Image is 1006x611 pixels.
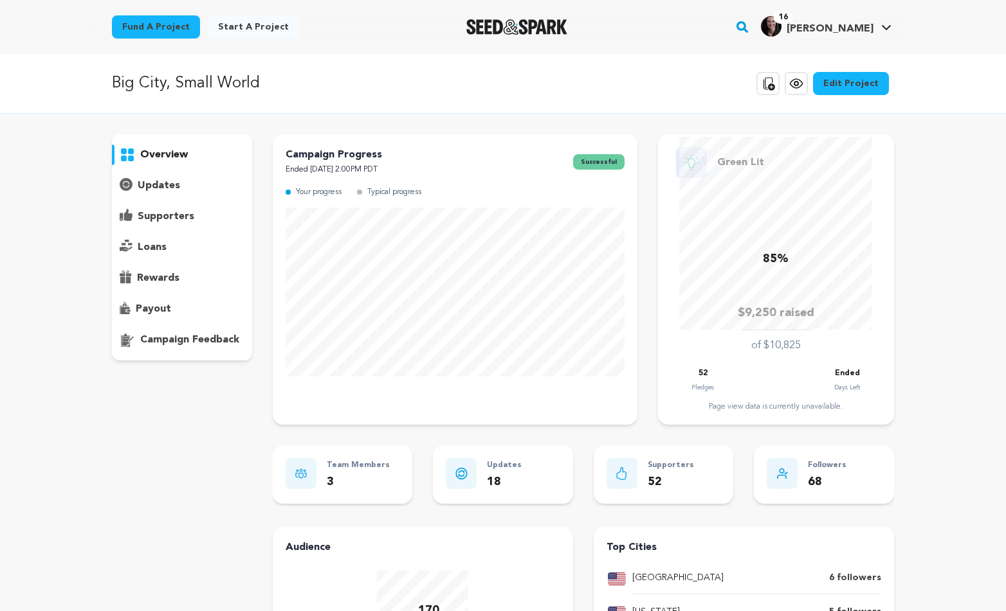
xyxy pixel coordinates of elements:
p: 52 [699,366,708,381]
h4: Audience [286,540,560,555]
p: Your progress [296,185,342,200]
button: updates [112,175,252,196]
p: overview [140,147,188,163]
p: loans [138,240,167,255]
p: Team Members [327,458,390,473]
p: Typical progress [367,185,421,200]
img: Sue%20Kessler.jpeg [761,16,782,37]
p: 52 [648,473,694,491]
a: Sue K.'s Profile [758,13,894,37]
p: [GEOGRAPHIC_DATA] [632,571,724,586]
a: Fund a project [112,15,200,39]
button: loans [112,237,252,258]
p: Pledges [691,381,714,394]
span: Sue K.'s Profile [758,13,894,40]
button: campaign feedback [112,330,252,350]
div: Page view data is currently unavailable. [671,402,881,412]
span: 16 [774,11,793,24]
p: payout [136,301,171,317]
button: supporters [112,206,252,227]
p: supporters [138,209,194,224]
p: Campaign Progress [286,147,382,163]
span: [PERSON_NAME] [787,24,873,34]
p: Updates [487,458,522,473]
span: successful [573,154,625,170]
p: 68 [808,473,846,491]
h4: Top Cities [607,540,881,555]
p: Ended [835,366,860,381]
p: 6 followers [829,571,881,586]
button: overview [112,145,252,165]
p: 3 [327,473,390,491]
a: Seed&Spark Homepage [466,19,567,35]
a: Start a project [208,15,299,39]
p: of $10,825 [751,338,801,353]
p: campaign feedback [140,332,239,348]
p: Ended [DATE] 2:00PM PDT [286,163,382,177]
button: payout [112,299,252,319]
p: 85% [763,250,789,269]
p: 18 [487,473,522,491]
p: Followers [808,458,846,473]
p: updates [138,178,180,193]
div: Sue K.'s Profile [761,16,873,37]
p: rewards [137,270,179,286]
img: Seed&Spark Logo Dark Mode [466,19,567,35]
p: Supporters [648,458,694,473]
p: Days Left [834,381,860,394]
a: Edit Project [813,72,889,95]
button: rewards [112,268,252,288]
p: Big City, Small World [112,72,260,95]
